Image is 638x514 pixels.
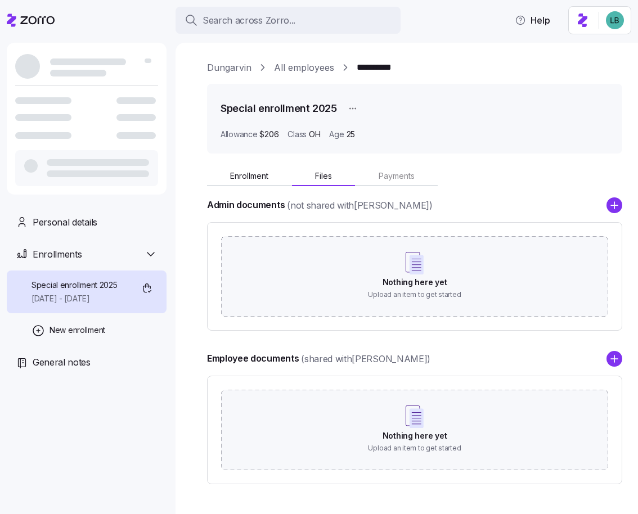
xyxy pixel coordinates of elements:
[329,129,344,140] span: Age
[287,129,307,140] span: Class
[221,101,337,115] h1: Special enrollment 2025
[33,215,97,229] span: Personal details
[32,279,118,291] span: Special enrollment 2025
[506,9,559,31] button: Help
[207,61,251,75] a: Dungarvin
[301,352,430,366] span: (shared with [PERSON_NAME] )
[33,355,91,369] span: General notes
[606,351,622,367] svg: add icon
[606,197,622,213] svg: add icon
[315,172,332,180] span: Files
[606,11,624,29] img: 55738f7c4ee29e912ff6c7eae6e0401b
[274,61,334,75] a: All employees
[347,129,355,140] span: 25
[515,13,550,27] span: Help
[309,129,320,140] span: OH
[230,172,268,180] span: Enrollment
[259,129,278,140] span: $206
[207,199,285,211] h4: Admin documents
[221,129,257,140] span: Allowance
[203,13,295,28] span: Search across Zorro...
[176,7,401,34] button: Search across Zorro...
[287,199,432,213] span: (not shared with [PERSON_NAME] )
[33,247,82,261] span: Enrollments
[379,172,415,180] span: Payments
[207,352,299,365] h4: Employee documents
[50,324,105,336] span: New enrollment
[32,293,118,304] span: [DATE] - [DATE]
